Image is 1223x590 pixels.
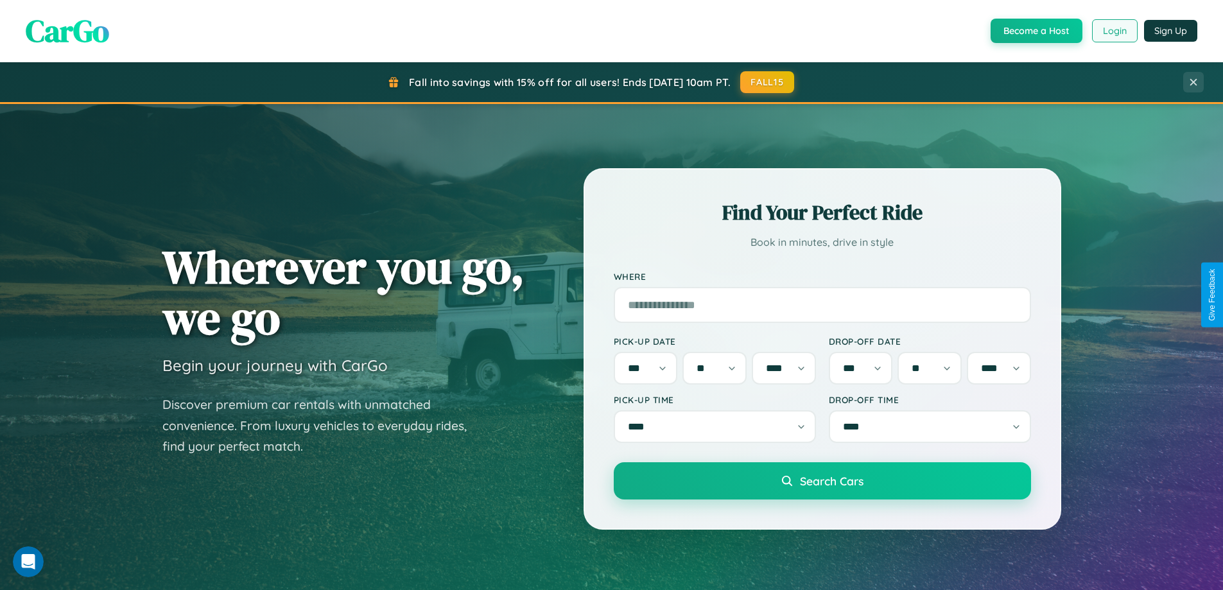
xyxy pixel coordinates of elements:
p: Book in minutes, drive in style [614,233,1031,252]
h1: Wherever you go, we go [162,241,525,343]
label: Drop-off Date [829,336,1031,347]
span: Search Cars [800,474,863,488]
label: Pick-up Date [614,336,816,347]
span: CarGo [26,10,109,52]
div: Give Feedback [1208,269,1217,321]
button: Search Cars [614,462,1031,499]
label: Where [614,271,1031,282]
h2: Find Your Perfect Ride [614,198,1031,227]
button: Sign Up [1144,20,1197,42]
label: Pick-up Time [614,394,816,405]
button: Login [1092,19,1138,42]
p: Discover premium car rentals with unmatched convenience. From luxury vehicles to everyday rides, ... [162,394,483,457]
iframe: Intercom live chat [13,546,44,577]
h3: Begin your journey with CarGo [162,356,388,375]
span: Fall into savings with 15% off for all users! Ends [DATE] 10am PT. [409,76,731,89]
label: Drop-off Time [829,394,1031,405]
button: FALL15 [740,71,794,93]
button: Become a Host [991,19,1082,43]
